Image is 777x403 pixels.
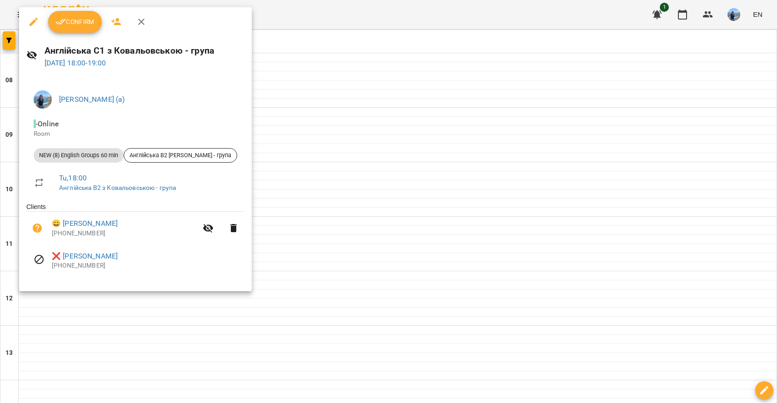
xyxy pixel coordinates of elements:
[124,148,237,163] div: Англійська В2 [PERSON_NAME] - група
[45,44,244,58] h6: Англійська C1 з Ковальовською - група
[59,174,87,182] a: Tu , 18:00
[34,129,237,139] p: Room
[52,251,118,262] a: ❌ [PERSON_NAME]
[26,202,244,280] ul: Clients
[59,95,125,104] a: [PERSON_NAME] (а)
[34,119,60,128] span: - Online
[124,151,237,159] span: Англійська В2 [PERSON_NAME] - група
[52,261,244,270] p: [PHONE_NUMBER]
[26,217,48,239] button: Unpaid. Bill the attendance?
[52,218,118,229] a: 😀 [PERSON_NAME]
[34,90,52,109] img: 8b0d75930c4dba3d36228cba45c651ae.jpg
[52,229,197,238] p: [PHONE_NUMBER]
[45,59,106,67] a: [DATE] 18:00-19:00
[34,254,45,265] svg: Visit canceled
[48,11,102,33] button: Confirm
[59,184,176,191] a: Англійська В2 з Ковальовською - група
[55,16,95,27] span: Confirm
[34,151,124,159] span: NEW (8) English Groups 60 min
